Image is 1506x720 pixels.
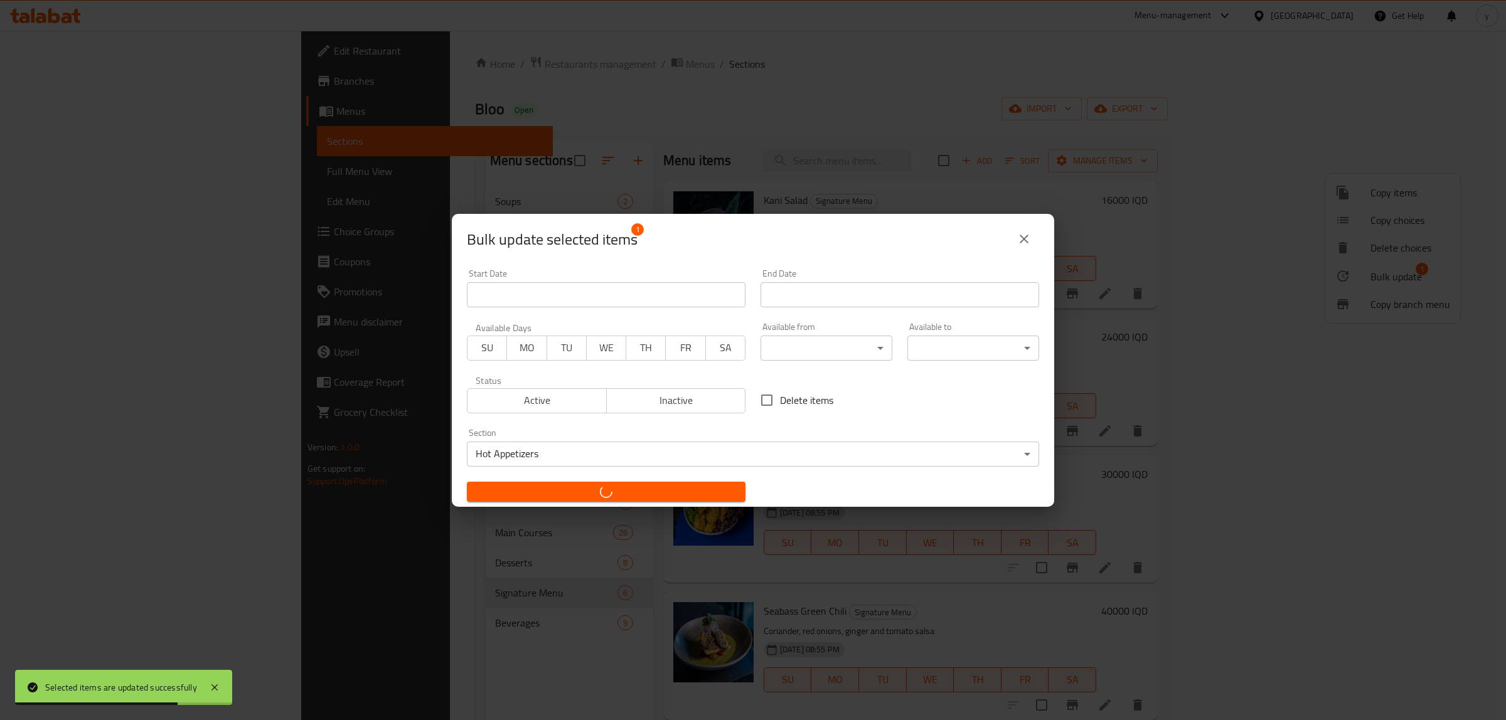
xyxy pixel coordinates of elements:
button: Active [467,388,607,413]
button: FR [665,336,705,361]
button: TH [626,336,666,361]
span: Active [473,391,602,410]
button: TU [547,336,587,361]
div: ​ [761,336,892,361]
button: WE [586,336,626,361]
span: SU [473,339,502,357]
span: SA [711,339,740,357]
div: Selected items are updated successfully [45,680,197,694]
span: WE [592,339,621,357]
button: Inactive [606,388,746,413]
button: close [1009,224,1039,254]
div: Hot Appetizers [467,442,1039,467]
div: ​ [907,336,1039,361]
button: MO [506,336,547,361]
span: MO [512,339,542,357]
span: Delete items [780,393,833,408]
span: Selected items count [467,230,638,250]
span: FR [671,339,700,357]
span: Inactive [612,391,741,410]
span: TH [631,339,661,357]
button: SA [705,336,745,361]
span: TU [552,339,582,357]
button: SU [467,336,507,361]
span: 1 [631,223,644,236]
